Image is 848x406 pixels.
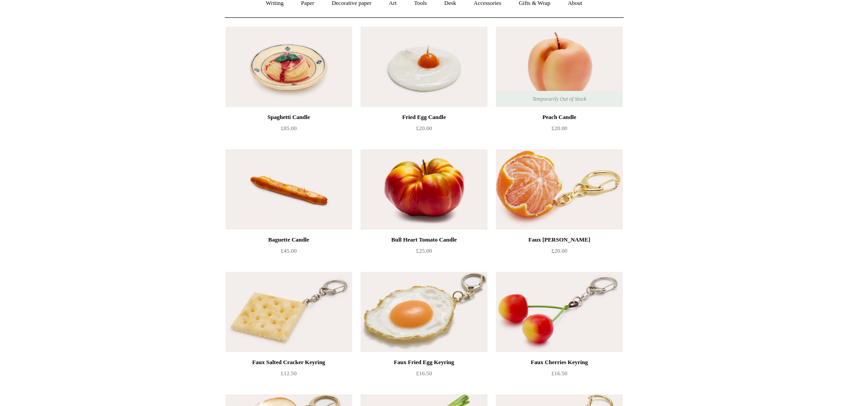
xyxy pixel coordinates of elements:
[552,125,568,131] span: £20.00
[496,27,622,107] img: Peach Candle
[416,370,432,377] span: £16.50
[363,234,485,245] div: Bull Heart Tomato Candle
[416,125,432,131] span: £20.00
[498,112,620,123] div: Peach Candle
[361,149,487,230] img: Bull Heart Tomato Candle
[228,234,350,245] div: Baguette Candle
[361,272,487,352] img: Faux Fried Egg Keyring
[496,357,622,394] a: Faux Cherries Keyring £16.50
[281,125,297,131] span: £85.00
[363,112,485,123] div: Fried Egg Candle
[552,370,568,377] span: £16.50
[498,357,620,368] div: Faux Cherries Keyring
[523,91,595,107] span: Temporarily Out of Stock
[496,149,622,230] img: Faux Clementine Keyring
[498,234,620,245] div: Faux [PERSON_NAME]
[281,247,297,254] span: £45.00
[226,149,352,230] a: Baguette Candle Baguette Candle
[281,370,297,377] span: £12.50
[496,272,622,352] a: Faux Cherries Keyring Faux Cherries Keyring
[361,272,487,352] a: Faux Fried Egg Keyring Faux Fried Egg Keyring
[226,272,352,352] a: Faux Salted Cracker Keyring Faux Salted Cracker Keyring
[496,272,622,352] img: Faux Cherries Keyring
[226,112,352,148] a: Spaghetti Candle £85.00
[226,27,352,107] a: Spaghetti Candle Spaghetti Candle
[363,357,485,368] div: Faux Fried Egg Keyring
[226,149,352,230] img: Baguette Candle
[361,357,487,394] a: Faux Fried Egg Keyring £16.50
[361,112,487,148] a: Fried Egg Candle £20.00
[496,112,622,148] a: Peach Candle £20.00
[496,27,622,107] a: Peach Candle Peach Candle Temporarily Out of Stock
[496,149,622,230] a: Faux Clementine Keyring Faux Clementine Keyring
[496,234,622,271] a: Faux [PERSON_NAME] £20.00
[226,27,352,107] img: Spaghetti Candle
[361,27,487,107] img: Fried Egg Candle
[226,234,352,271] a: Baguette Candle £45.00
[552,247,568,254] span: £20.00
[361,234,487,271] a: Bull Heart Tomato Candle £25.00
[361,27,487,107] a: Fried Egg Candle Fried Egg Candle
[226,272,352,352] img: Faux Salted Cracker Keyring
[361,149,487,230] a: Bull Heart Tomato Candle Bull Heart Tomato Candle
[228,112,350,123] div: Spaghetti Candle
[416,247,432,254] span: £25.00
[226,357,352,394] a: Faux Salted Cracker Keyring £12.50
[228,357,350,368] div: Faux Salted Cracker Keyring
